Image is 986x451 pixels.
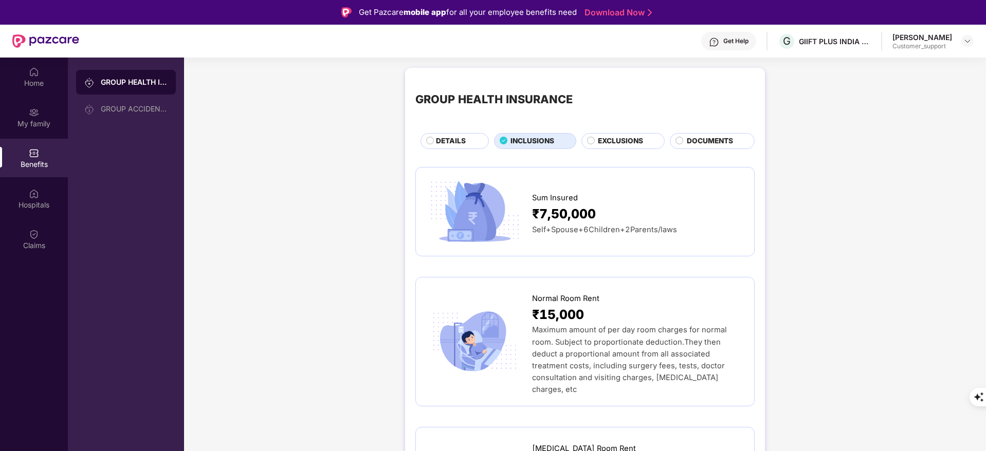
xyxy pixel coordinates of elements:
[415,90,573,108] div: GROUP HEALTH INSURANCE
[341,7,352,17] img: Logo
[404,7,446,17] strong: mobile app
[29,229,39,239] img: svg+xml;base64,PHN2ZyBpZD0iQ2xhaW0iIHhtbG5zPSJodHRwOi8vd3d3LnczLm9yZy8yMDAwL3N2ZyIgd2lkdGg9IjIwIi...
[101,105,168,113] div: GROUP ACCIDENTAL INSURANCE
[29,67,39,77] img: svg+xml;base64,PHN2ZyBpZD0iSG9tZSIgeG1sbnM9Imh0dHA6Ly93d3cudzMub3JnLzIwMDAvc3ZnIiB3aWR0aD0iMjAiIG...
[12,34,79,48] img: New Pazcare Logo
[359,6,577,18] div: Get Pazcare for all your employee benefits need
[29,107,39,118] img: svg+xml;base64,PHN2ZyB3aWR0aD0iMjAiIGhlaWdodD0iMjAiIHZpZXdCb3g9IjAgMCAyMCAyMCIgZmlsbD0ibm9uZSIgeG...
[532,325,727,393] span: Maximum amount of per day room charges for normal room. Subject to proportionate deduction.They t...
[532,305,584,325] span: ₹15,000
[426,178,523,246] img: icon
[648,7,652,18] img: Stroke
[510,136,554,147] span: INCLUSIONS
[436,136,466,147] span: DETAILS
[84,104,95,115] img: svg+xml;base64,PHN2ZyB3aWR0aD0iMjAiIGhlaWdodD0iMjAiIHZpZXdCb3g9IjAgMCAyMCAyMCIgZmlsbD0ibm9uZSIgeG...
[598,136,643,147] span: EXCLUSIONS
[532,192,578,204] span: Sum Insured
[723,37,748,45] div: Get Help
[799,36,871,46] div: GIIFT PLUS INDIA PRIVATE LIMITED
[426,308,523,375] img: icon
[29,189,39,199] img: svg+xml;base64,PHN2ZyBpZD0iSG9zcGl0YWxzIiB4bWxucz0iaHR0cDovL3d3dy53My5vcmcvMjAwMC9zdmciIHdpZHRoPS...
[892,42,952,50] div: Customer_support
[532,204,596,224] span: ₹7,50,000
[585,7,649,18] a: Download Now
[963,37,972,45] img: svg+xml;base64,PHN2ZyBpZD0iRHJvcGRvd24tMzJ4MzIiIHhtbG5zPSJodHRwOi8vd3d3LnczLm9yZy8yMDAwL3N2ZyIgd2...
[783,35,791,47] span: G
[29,148,39,158] img: svg+xml;base64,PHN2ZyBpZD0iQmVuZWZpdHMiIHhtbG5zPSJodHRwOi8vd3d3LnczLm9yZy8yMDAwL3N2ZyIgd2lkdGg9Ij...
[709,37,719,47] img: svg+xml;base64,PHN2ZyBpZD0iSGVscC0zMngzMiIgeG1sbnM9Imh0dHA6Ly93d3cudzMub3JnLzIwMDAvc3ZnIiB3aWR0aD...
[84,78,95,88] img: svg+xml;base64,PHN2ZyB3aWR0aD0iMjAiIGhlaWdodD0iMjAiIHZpZXdCb3g9IjAgMCAyMCAyMCIgZmlsbD0ibm9uZSIgeG...
[532,225,677,234] span: Self+Spouse+6Children+2Parents/laws
[687,136,733,147] span: DOCUMENTS
[532,293,599,305] span: Normal Room Rent
[892,32,952,42] div: [PERSON_NAME]
[101,77,168,87] div: GROUP HEALTH INSURANCE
